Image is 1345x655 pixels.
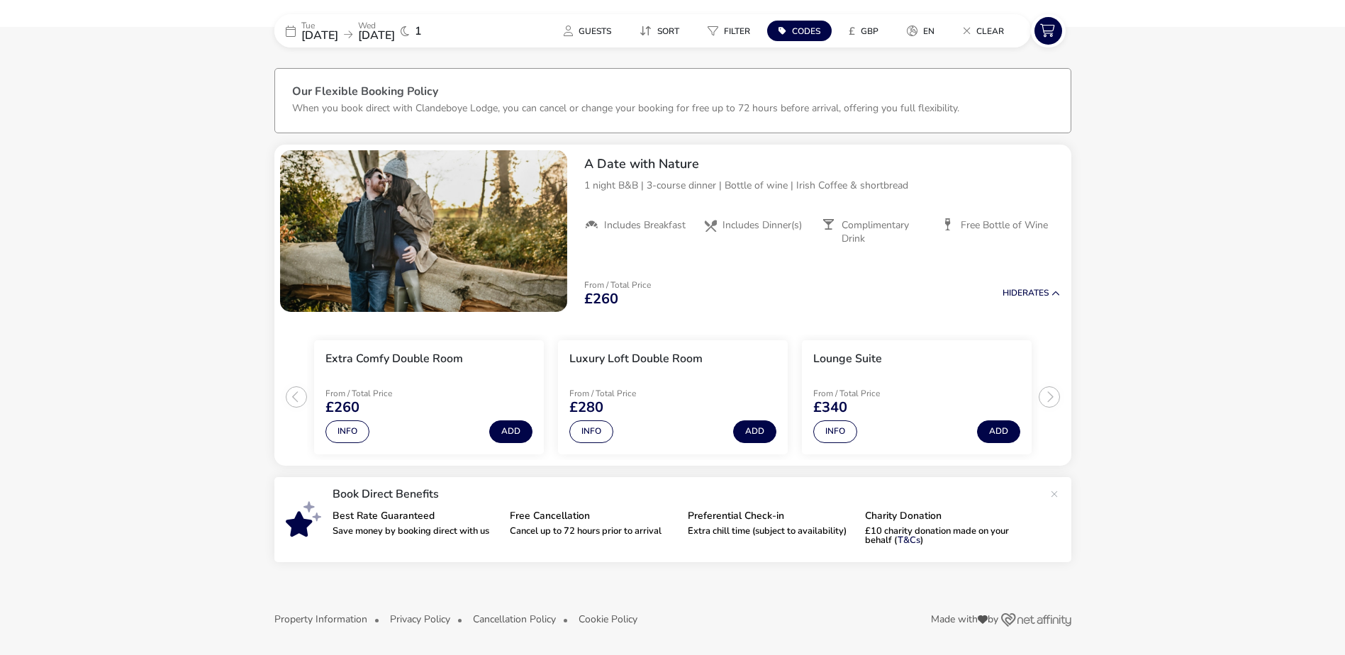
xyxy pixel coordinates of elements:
[333,488,1043,500] p: Book Direct Benefits
[292,101,959,115] p: When you book direct with Clandeboye Lodge, you can cancel or change your booking for free up to ...
[865,527,1032,545] p: £10 charity donation made on your behalf ( )
[724,26,750,37] span: Filter
[584,281,651,289] p: From / Total Price
[976,26,1004,37] span: Clear
[292,86,1054,101] h3: Our Flexible Booking Policy
[325,352,463,366] h3: Extra Comfy Double Room
[865,511,1032,521] p: Charity Donation
[325,389,426,398] p: From / Total Price
[274,614,367,625] button: Property Information
[1003,289,1060,298] button: HideRates
[569,389,670,398] p: From / Total Price
[931,615,998,625] span: Made with by
[977,420,1020,443] button: Add
[792,26,820,37] span: Codes
[489,420,532,443] button: Add
[688,511,854,521] p: Preferential Check-in
[849,24,855,38] i: £
[923,26,934,37] span: en
[733,420,776,443] button: Add
[333,511,499,521] p: Best Rate Guaranteed
[895,21,951,41] naf-pibe-menu-bar-item: en
[696,21,767,41] naf-pibe-menu-bar-item: Filter
[961,219,1048,232] span: Free Bottle of Wine
[301,28,338,43] span: [DATE]
[358,28,395,43] span: [DATE]
[837,21,890,41] button: £GBP
[579,614,637,625] button: Cookie Policy
[552,21,623,41] button: Guests
[895,21,946,41] button: en
[696,21,761,41] button: Filter
[551,335,795,460] swiper-slide: 2 / 3
[861,26,878,37] span: GBP
[813,352,882,366] h3: Lounge Suite
[415,26,422,37] span: 1
[628,21,691,41] button: Sort
[604,219,686,232] span: Includes Breakfast
[358,21,395,30] p: Wed
[795,335,1039,460] swiper-slide: 3 / 3
[280,150,567,312] swiper-slide: 1 / 1
[657,26,679,37] span: Sort
[584,178,1060,193] p: 1 night B&B | 3-course dinner | Bottle of wine | Irish Coffee & shortbread
[951,21,1021,41] naf-pibe-menu-bar-item: Clear
[569,401,603,415] span: £280
[325,420,369,443] button: Info
[688,527,854,536] p: Extra chill time (subject to availability)
[301,21,338,30] p: Tue
[569,420,613,443] button: Info
[307,335,551,460] swiper-slide: 1 / 3
[390,614,450,625] button: Privacy Policy
[767,21,832,41] button: Codes
[837,21,895,41] naf-pibe-menu-bar-item: £GBP
[842,219,930,245] span: Complimentary Drink
[898,534,920,547] a: T&Cs
[510,511,676,521] p: Free Cancellation
[584,292,618,306] span: £260
[584,156,1060,172] h2: A Date with Nature
[325,401,359,415] span: £260
[722,219,802,232] span: Includes Dinner(s)
[767,21,837,41] naf-pibe-menu-bar-item: Codes
[628,21,696,41] naf-pibe-menu-bar-item: Sort
[951,21,1015,41] button: Clear
[813,420,857,443] button: Info
[813,389,914,398] p: From / Total Price
[552,21,628,41] naf-pibe-menu-bar-item: Guests
[473,614,556,625] button: Cancellation Policy
[274,14,487,47] div: Tue[DATE]Wed[DATE]1
[333,527,499,536] p: Save money by booking direct with us
[1003,287,1022,298] span: Hide
[510,527,676,536] p: Cancel up to 72 hours prior to arrival
[579,26,611,37] span: Guests
[813,401,847,415] span: £340
[573,145,1071,257] div: A Date with Nature1 night B&B | 3-course dinner | Bottle of wine | Irish Coffee & shortbreadInclu...
[569,352,703,366] h3: Luxury Loft Double Room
